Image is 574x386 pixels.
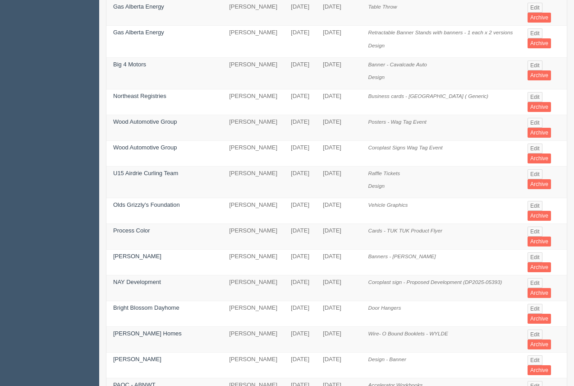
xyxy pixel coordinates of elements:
[284,249,316,275] td: [DATE]
[528,28,542,38] a: Edit
[284,198,316,223] td: [DATE]
[528,70,551,80] a: Archive
[113,279,161,285] a: NAY Development
[316,115,361,140] td: [DATE]
[113,170,178,177] a: U15 Airdrie Curling Team
[528,3,542,13] a: Edit
[368,183,385,189] i: Design
[368,29,513,35] i: Retractable Banner Stands with banners - 1 each x 2 versions
[222,89,284,115] td: [PERSON_NAME]
[368,228,442,233] i: Cards - TUK TUK Product Flyer
[368,144,443,150] i: Coroplast Signs Wag Tag Event
[528,330,542,339] a: Edit
[113,356,161,363] a: [PERSON_NAME]
[222,249,284,275] td: [PERSON_NAME]
[528,118,542,128] a: Edit
[528,153,551,163] a: Archive
[113,3,164,10] a: Gas Alberta Energy
[368,170,400,176] i: Raffle Tickets
[528,262,551,272] a: Archive
[222,57,284,89] td: [PERSON_NAME]
[222,352,284,378] td: [PERSON_NAME]
[284,275,316,301] td: [DATE]
[316,301,361,326] td: [DATE]
[316,140,361,166] td: [DATE]
[222,115,284,140] td: [PERSON_NAME]
[528,169,542,179] a: Edit
[316,166,361,198] td: [DATE]
[222,326,284,352] td: [PERSON_NAME]
[284,326,316,352] td: [DATE]
[222,301,284,326] td: [PERSON_NAME]
[316,352,361,378] td: [DATE]
[528,128,551,138] a: Archive
[284,115,316,140] td: [DATE]
[113,201,180,208] a: Olds Grizzly's Foundation
[113,227,150,234] a: Process Color
[113,304,179,311] a: Bright Blossom Dayhome
[528,102,551,112] a: Archive
[222,275,284,301] td: [PERSON_NAME]
[284,301,316,326] td: [DATE]
[368,253,436,259] i: Banners - [PERSON_NAME]
[528,237,551,246] a: Archive
[316,26,361,57] td: [DATE]
[222,198,284,223] td: [PERSON_NAME]
[284,140,316,166] td: [DATE]
[528,201,542,211] a: Edit
[113,61,146,68] a: Big 4 Motors
[368,356,406,362] i: Design - Banner
[528,288,551,298] a: Archive
[528,365,551,375] a: Archive
[222,140,284,166] td: [PERSON_NAME]
[528,38,551,48] a: Archive
[113,253,161,260] a: [PERSON_NAME]
[113,29,164,36] a: Gas Alberta Energy
[316,198,361,223] td: [DATE]
[284,89,316,115] td: [DATE]
[113,330,182,337] a: [PERSON_NAME] Homes
[316,89,361,115] td: [DATE]
[528,92,542,102] a: Edit
[284,223,316,249] td: [DATE]
[316,57,361,89] td: [DATE]
[528,304,542,314] a: Edit
[316,326,361,352] td: [DATE]
[368,330,448,336] i: Wire- O Bound Booklets - WYLDE
[222,223,284,249] td: [PERSON_NAME]
[528,211,551,221] a: Archive
[528,252,542,262] a: Edit
[528,355,542,365] a: Edit
[368,61,427,67] i: Banner - Cavalcade Auto
[528,339,551,349] a: Archive
[284,166,316,198] td: [DATE]
[368,279,502,285] i: Coroplast sign - Proposed Development (DP2025-05393)
[284,57,316,89] td: [DATE]
[222,26,284,57] td: [PERSON_NAME]
[316,275,361,301] td: [DATE]
[316,223,361,249] td: [DATE]
[368,74,385,80] i: Design
[368,93,489,99] i: Business cards - [GEOGRAPHIC_DATA] ( Generic)
[284,352,316,378] td: [DATE]
[528,179,551,189] a: Archive
[368,42,385,48] i: Design
[528,13,551,23] a: Archive
[528,314,551,324] a: Archive
[528,60,542,70] a: Edit
[368,4,397,9] i: Table Throw
[528,144,542,153] a: Edit
[222,166,284,198] td: [PERSON_NAME]
[368,305,401,311] i: Door Hangers
[368,202,408,208] i: Vehicle Graphics
[113,118,177,125] a: Wood Automotive Group
[316,249,361,275] td: [DATE]
[113,144,177,151] a: Wood Automotive Group
[368,119,427,125] i: Posters - Wag Tag Event
[528,227,542,237] a: Edit
[113,93,166,99] a: Northeast Registries
[284,26,316,57] td: [DATE]
[528,278,542,288] a: Edit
